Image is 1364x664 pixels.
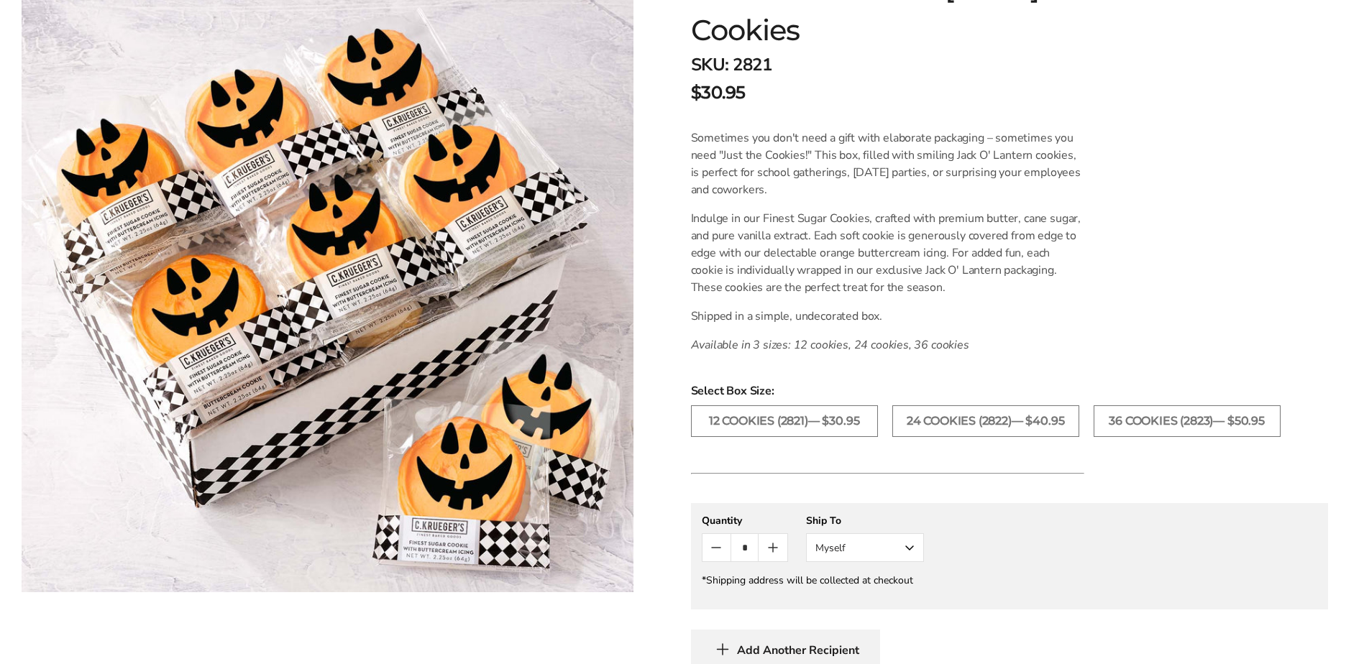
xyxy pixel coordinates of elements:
[806,514,924,527] div: Ship To
[12,609,149,653] iframe: Sign Up via Text for Offers
[691,129,1084,198] p: Sometimes you don't need a gift with elaborate packaging – sometimes you need "Just the Cookies!"...
[731,534,759,561] input: Quantity
[892,405,1079,437] label: 24 COOKIES (2822)— $40.95
[691,80,746,106] span: $30.95
[691,503,1328,609] gfm-form: New recipient
[691,308,1084,325] p: Shipped in a simple, undecorated box.
[806,533,924,562] button: Myself
[691,405,878,437] label: 12 COOKIES (2821)— $30.95
[1094,405,1281,437] label: 36 COOKIES (2823)— $50.95
[733,53,772,76] span: 2821
[691,382,1328,400] span: Select Box Size:
[737,643,859,658] span: Add Another Recipient
[691,210,1084,296] p: Indulge in our Finest Sugar Cookies, crafted with premium butter, cane sugar, and pure vanilla ex...
[691,337,969,353] em: Available in 3 sizes: 12 cookies, 24 cookies, 36 cookies
[691,53,729,76] strong: SKU:
[759,534,787,561] button: Count plus
[702,514,788,527] div: Quantity
[702,573,1317,587] div: *Shipping address will be collected at checkout
[702,534,731,561] button: Count minus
